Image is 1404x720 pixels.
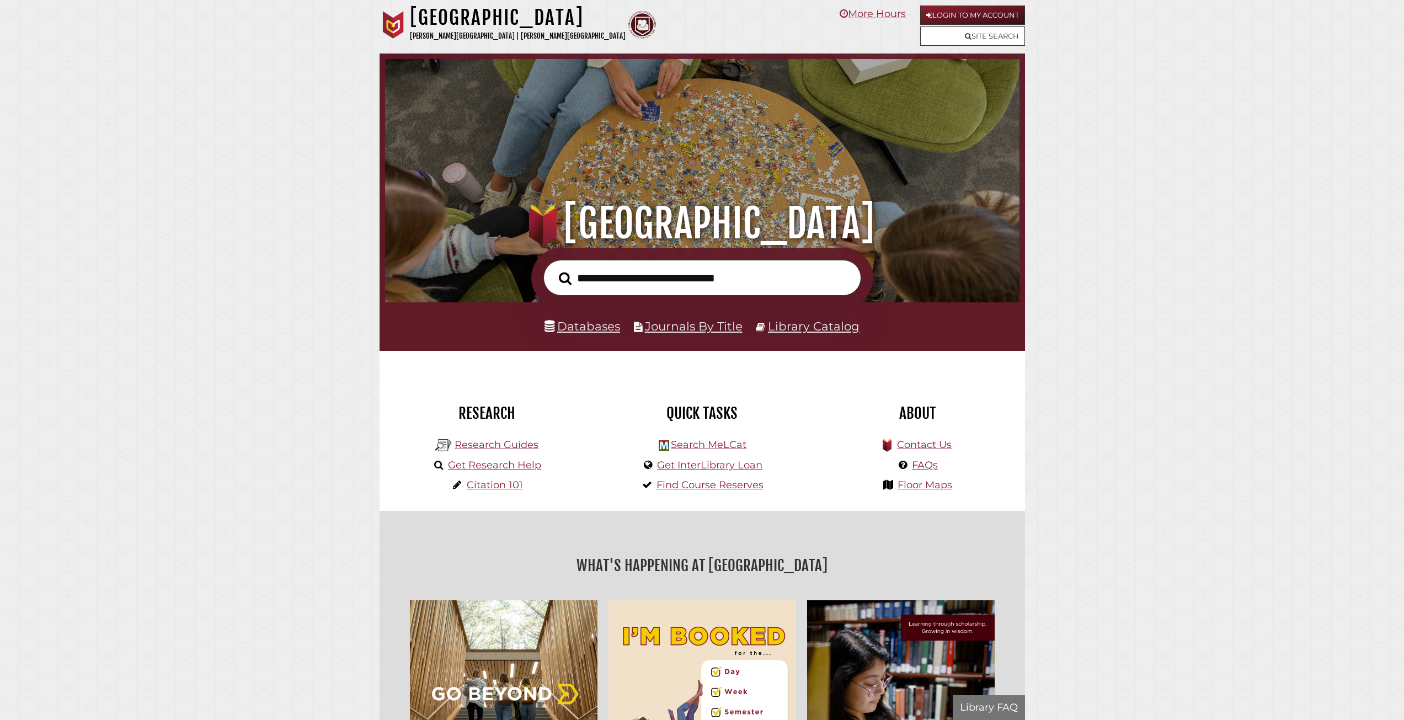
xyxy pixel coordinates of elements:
a: Site Search [920,26,1025,46]
a: Find Course Reserves [656,479,764,491]
h2: About [818,404,1017,423]
a: More Hours [840,8,906,20]
a: Databases [544,319,620,333]
a: Contact Us [897,439,952,451]
img: Hekman Library Logo [659,440,669,451]
img: Calvin University [380,11,407,39]
h1: [GEOGRAPHIC_DATA] [406,199,999,248]
a: Research Guides [455,439,538,451]
a: Citation 101 [467,479,523,491]
a: Library Catalog [768,319,860,333]
h2: What's Happening at [GEOGRAPHIC_DATA] [388,553,1017,578]
img: Hekman Library Logo [435,437,452,454]
a: Journals By Title [645,319,743,333]
button: Search [553,269,577,289]
a: Get Research Help [448,459,541,471]
i: Search [559,271,572,285]
a: Login to My Account [920,6,1025,25]
a: Back to Top [1362,330,1401,348]
a: Search MeLCat [671,439,746,451]
img: Calvin Theological Seminary [628,11,656,39]
a: FAQs [912,459,938,471]
a: Floor Maps [898,479,952,491]
h1: [GEOGRAPHIC_DATA] [410,6,626,30]
h2: Research [388,404,586,423]
h2: Quick Tasks [603,404,802,423]
p: [PERSON_NAME][GEOGRAPHIC_DATA] | [PERSON_NAME][GEOGRAPHIC_DATA] [410,30,626,42]
a: Get InterLibrary Loan [657,459,762,471]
